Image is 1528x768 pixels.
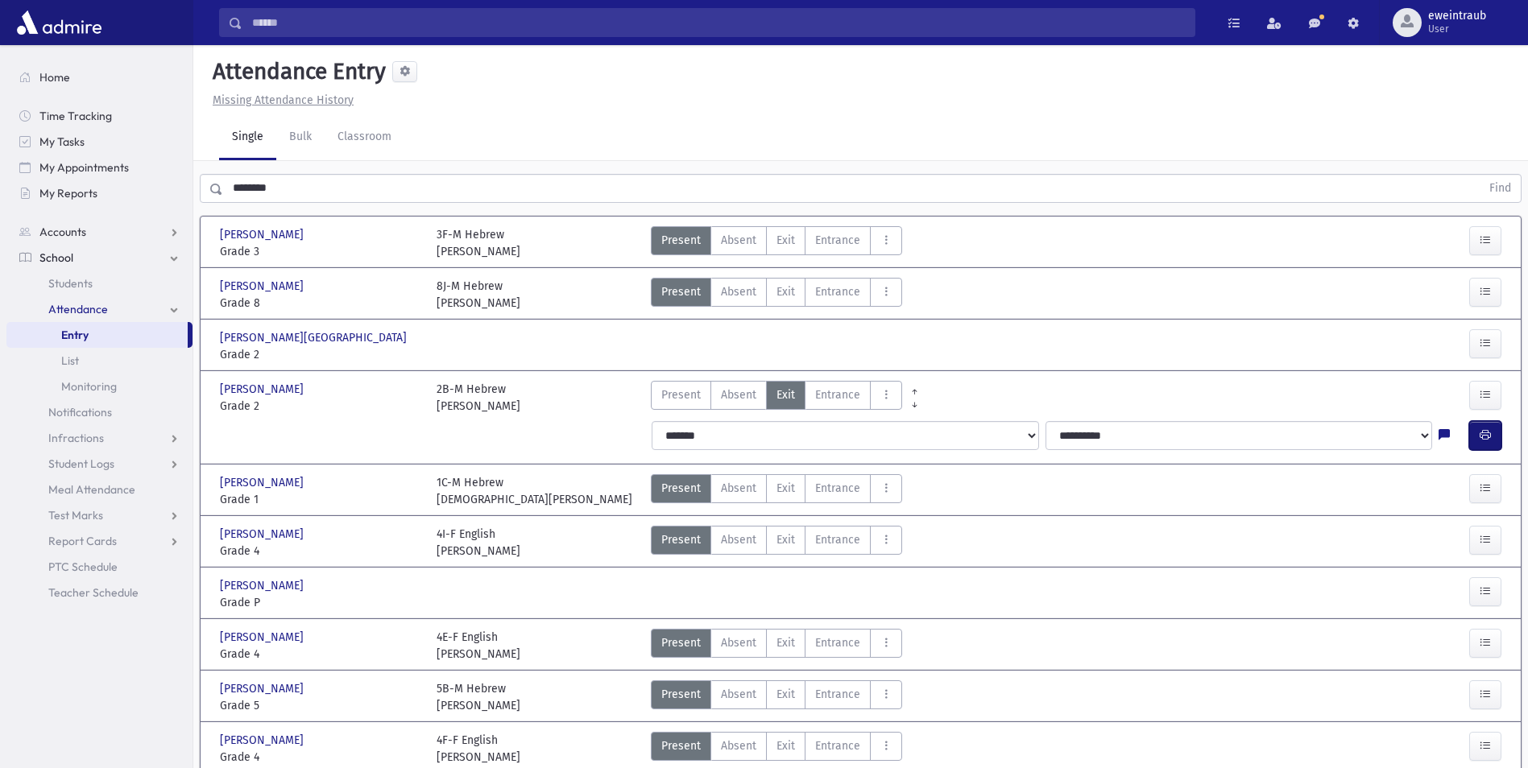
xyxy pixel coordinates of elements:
span: Exit [776,737,795,754]
a: Test Marks [6,502,193,528]
a: Teacher Schedule [6,580,193,605]
a: Single [219,115,276,160]
span: Entrance [815,386,860,403]
span: [PERSON_NAME] [220,278,307,295]
span: Meal Attendance [48,482,135,497]
a: Entry [6,322,188,348]
span: Absent [721,283,756,300]
span: Grade 1 [220,491,420,508]
span: Notifications [48,405,112,419]
a: Report Cards [6,528,193,554]
span: [PERSON_NAME] [220,226,307,243]
a: Meal Attendance [6,477,193,502]
span: Entrance [815,634,860,651]
span: [PERSON_NAME][GEOGRAPHIC_DATA] [220,329,410,346]
span: Absent [721,634,756,651]
span: Report Cards [48,534,117,548]
div: 5B-M Hebrew [PERSON_NAME] [437,680,520,714]
a: Attendance [6,296,193,322]
a: Missing Attendance History [206,93,354,107]
span: Grade 2 [220,346,420,363]
span: Absent [721,232,756,249]
span: [PERSON_NAME] [220,474,307,491]
span: Grade 8 [220,295,420,312]
span: [PERSON_NAME] [220,680,307,697]
span: Student Logs [48,456,114,471]
a: My Appointments [6,155,193,180]
div: 4I-F English [PERSON_NAME] [437,526,520,559]
span: Grade 2 [220,398,420,415]
span: [PERSON_NAME] [220,381,307,398]
span: Grade 4 [220,646,420,663]
span: Present [661,531,701,548]
img: AdmirePro [13,6,106,39]
span: Home [39,70,70,85]
span: List [61,353,79,368]
a: PTC Schedule [6,554,193,580]
div: AttTypes [651,732,902,766]
div: 2B-M Hebrew [PERSON_NAME] [437,381,520,415]
span: Monitoring [61,379,117,394]
span: Present [661,283,701,300]
span: User [1428,23,1486,35]
span: Exit [776,232,795,249]
h5: Attendance Entry [206,58,386,85]
a: Time Tracking [6,103,193,129]
span: School [39,250,73,265]
a: Student Logs [6,451,193,477]
span: [PERSON_NAME] [220,629,307,646]
span: Grade 4 [220,749,420,766]
span: Accounts [39,225,86,239]
span: Entry [61,328,89,342]
span: eweintraub [1428,10,1486,23]
span: Present [661,232,701,249]
span: Exit [776,386,795,403]
span: Grade 4 [220,543,420,559]
span: Grade 5 [220,697,420,714]
span: Present [661,386,701,403]
a: Students [6,270,193,296]
span: Grade P [220,594,420,611]
span: My Tasks [39,134,85,149]
a: Monitoring [6,374,193,399]
span: Students [48,276,93,291]
span: Present [661,480,701,497]
a: Infractions [6,425,193,451]
span: Present [661,634,701,651]
a: Home [6,64,193,90]
div: AttTypes [651,278,902,312]
span: Exit [776,283,795,300]
span: Entrance [815,531,860,548]
div: 8J-M Hebrew [PERSON_NAME] [437,278,520,312]
span: Present [661,737,701,754]
span: Absent [721,531,756,548]
span: Absent [721,386,756,403]
span: Exit [776,634,795,651]
a: Bulk [276,115,325,160]
a: School [6,245,193,270]
a: My Reports [6,180,193,206]
a: My Tasks [6,129,193,155]
a: Classroom [325,115,404,160]
span: Absent [721,737,756,754]
div: AttTypes [651,474,902,508]
div: 4E-F English [PERSON_NAME] [437,629,520,663]
span: My Reports [39,186,97,200]
span: Teacher Schedule [48,585,139,600]
span: Absent [721,686,756,703]
div: 3F-M Hebrew [PERSON_NAME] [437,226,520,260]
span: Exit [776,480,795,497]
span: Entrance [815,283,860,300]
span: Test Marks [48,508,103,522]
span: Present [661,686,701,703]
span: [PERSON_NAME] [220,732,307,749]
button: Find [1480,175,1521,202]
input: Search [242,8,1195,37]
span: Time Tracking [39,109,112,123]
div: AttTypes [651,526,902,559]
span: My Appointments [39,160,129,175]
div: AttTypes [651,629,902,663]
span: Exit [776,531,795,548]
span: Grade 3 [220,243,420,260]
a: List [6,348,193,374]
